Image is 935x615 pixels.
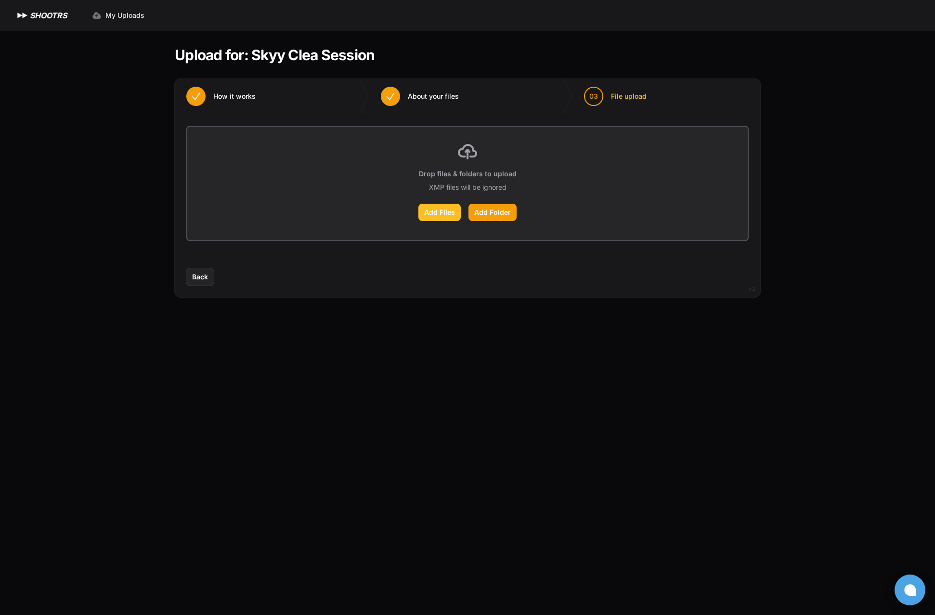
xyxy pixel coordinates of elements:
[175,79,267,114] button: How it works
[418,204,461,221] label: Add Files
[749,283,755,295] div: v2
[611,92,647,101] span: File upload
[408,92,459,101] span: About your files
[175,46,375,64] h1: Upload for: Skyy Clea Session
[96,56,104,64] img: tab_keywords_by_traffic_grey.svg
[30,10,67,21] h1: SHOOTRS
[106,57,162,63] div: Keywords by Traffic
[186,268,214,286] button: Back
[429,183,506,192] p: XMP files will be ignored
[369,79,470,114] button: About your files
[15,10,67,21] a: SHOOTRS SHOOTRS
[25,25,106,33] div: Domain: [DOMAIN_NAME]
[468,204,517,221] label: Add Folder
[86,7,150,24] a: My Uploads
[105,11,144,20] span: My Uploads
[213,92,256,101] span: How it works
[15,10,30,21] img: SHOOTRS
[589,92,598,101] span: 03
[26,56,34,64] img: tab_domain_overview_orange.svg
[419,169,517,179] p: Drop files & folders to upload
[37,57,86,63] div: Domain Overview
[572,79,658,114] button: 03 File upload
[895,575,925,605] button: Open chat window
[15,15,23,23] img: logo_orange.svg
[27,15,47,23] div: v 4.0.25
[192,272,208,282] span: Back
[15,25,23,33] img: website_grey.svg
